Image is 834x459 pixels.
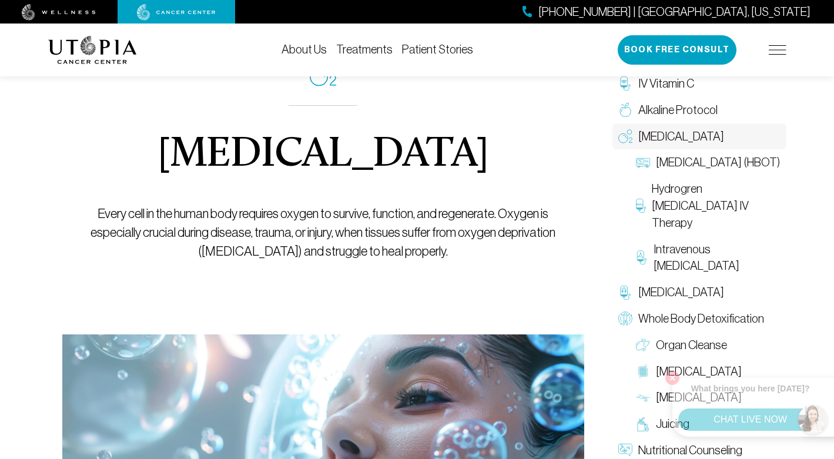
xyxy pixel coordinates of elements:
span: Nutritional Counseling [638,442,742,459]
span: Whole Body Detoxification [638,310,764,327]
span: Alkaline Protocol [638,102,718,119]
span: [PHONE_NUMBER] | [GEOGRAPHIC_DATA], [US_STATE] [538,4,810,21]
a: Hydrogren [MEDICAL_DATA] IV Therapy [630,176,786,236]
a: Juicing [630,411,786,437]
img: icon-hamburger [769,45,786,55]
a: [MEDICAL_DATA] [612,279,786,306]
img: wellness [22,4,96,21]
span: Hydrogren [MEDICAL_DATA] IV Therapy [652,180,781,231]
img: Alkaline Protocol [618,103,632,117]
a: [MEDICAL_DATA] (HBOT) [630,149,786,176]
p: Every cell in the human body requires oxygen to survive, function, and regenerate. Oxygen is espe... [89,205,557,261]
img: Lymphatic Massage [636,391,650,405]
img: Chelation Therapy [618,286,632,300]
h1: [MEDICAL_DATA] [158,134,488,176]
img: cancer center [137,4,216,21]
a: [MEDICAL_DATA] [630,359,786,385]
a: Intravenous [MEDICAL_DATA] [630,236,786,280]
a: [PHONE_NUMBER] | [GEOGRAPHIC_DATA], [US_STATE] [522,4,810,21]
a: Treatments [336,43,393,56]
a: Patient Stories [402,43,473,56]
a: Alkaline Protocol [612,97,786,123]
span: IV Vitamin C [638,75,694,92]
a: IV Vitamin C [612,71,786,97]
span: [MEDICAL_DATA] (HBOT) [656,154,780,171]
span: [MEDICAL_DATA] [656,389,742,406]
span: Intravenous [MEDICAL_DATA] [654,241,780,275]
img: logo [48,36,137,64]
img: Colon Therapy [636,364,650,378]
img: IV Vitamin C [618,76,632,91]
img: Nutritional Counseling [618,443,632,457]
a: [MEDICAL_DATA] [612,123,786,150]
img: Hydrogren Peroxide IV Therapy [636,199,646,213]
img: Whole Body Detoxification [618,311,632,326]
img: Hyperbaric Oxygen Therapy (HBOT) [636,156,650,170]
span: Juicing [656,416,689,433]
img: Intravenous Ozone Therapy [636,250,648,264]
img: Organ Cleanse [636,338,650,352]
span: [MEDICAL_DATA] [638,284,724,301]
span: Organ Cleanse [656,337,727,354]
img: Juicing [636,417,650,431]
img: Oxygen Therapy [618,129,632,143]
a: Organ Cleanse [630,332,786,359]
span: [MEDICAL_DATA] [638,128,724,145]
span: [MEDICAL_DATA] [656,363,742,380]
a: About Us [282,43,327,56]
a: Whole Body Detoxification [612,306,786,332]
button: Book Free Consult [618,35,736,65]
a: [MEDICAL_DATA] [630,384,786,411]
